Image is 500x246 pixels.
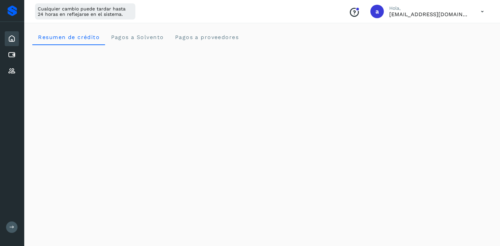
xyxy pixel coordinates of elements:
div: Proveedores [5,64,19,78]
span: Pagos a proveedores [174,34,239,40]
p: administracion@supplinkplan.com [389,11,470,17]
div: Inicio [5,31,19,46]
span: Resumen de crédito [38,34,100,40]
p: Hola, [389,5,470,11]
div: Cualquier cambio puede tardar hasta 24 horas en reflejarse en el sistema. [35,3,135,20]
span: Pagos a Solvento [110,34,164,40]
div: Cuentas por pagar [5,47,19,62]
